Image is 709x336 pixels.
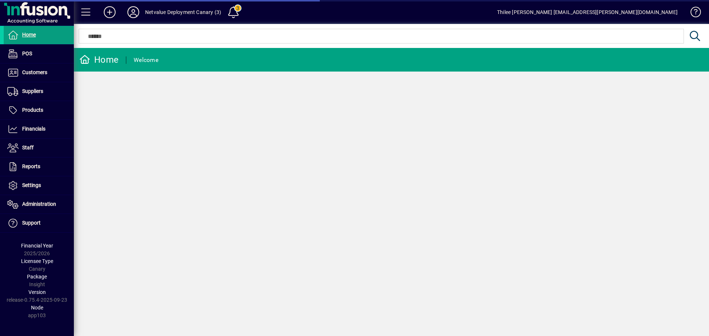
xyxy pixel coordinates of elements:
a: Settings [4,176,74,195]
a: Products [4,101,74,119]
a: Administration [4,195,74,214]
span: Suppliers [22,88,43,94]
span: Package [27,274,47,280]
span: Financials [22,126,45,132]
span: Support [22,220,41,226]
span: Staff [22,145,34,150]
a: Suppliers [4,82,74,101]
a: Customers [4,63,74,82]
button: Profile [121,6,145,19]
a: POS [4,45,74,63]
span: Customers [22,69,47,75]
span: Home [22,32,36,38]
div: Welcome [134,54,158,66]
div: Home [79,54,119,66]
span: Financial Year [21,243,53,249]
a: Reports [4,157,74,176]
span: Node [31,305,43,311]
span: Products [22,107,43,113]
button: Add [98,6,121,19]
a: Financials [4,120,74,138]
span: Licensee Type [21,258,53,264]
a: Support [4,214,74,232]
div: Netvalue Deployment Canary (3) [145,6,221,18]
a: Knowledge Base [685,1,700,25]
span: POS [22,51,32,56]
span: Administration [22,201,56,207]
a: Staff [4,139,74,157]
span: Reports [22,163,40,169]
span: Settings [22,182,41,188]
span: Version [28,289,46,295]
div: Thilee [PERSON_NAME] [EMAIL_ADDRESS][PERSON_NAME][DOMAIN_NAME] [497,6,678,18]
